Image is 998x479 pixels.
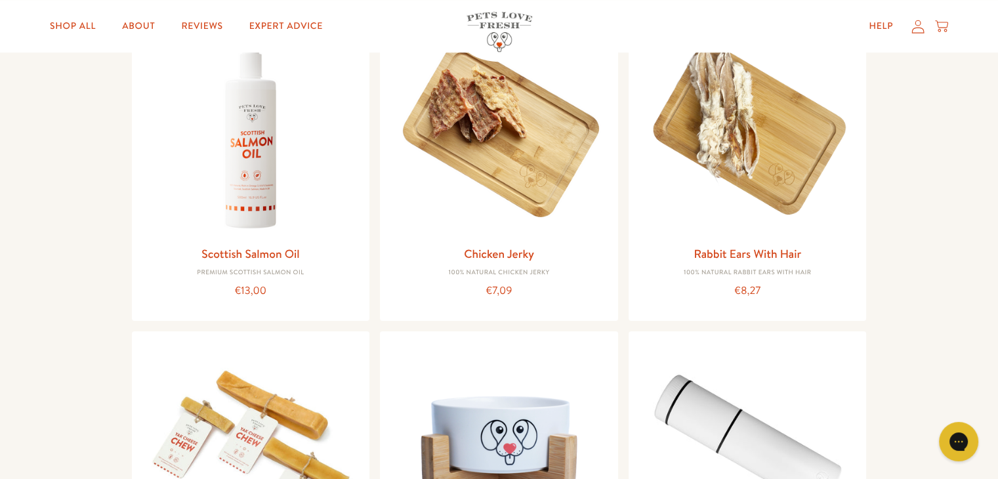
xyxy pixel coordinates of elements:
[390,282,608,300] div: €7,09
[639,22,856,239] img: Rabbit Ears With Hair
[239,13,333,39] a: Expert Advice
[142,22,360,239] img: Scottish Salmon Oil
[390,269,608,277] div: 100% Natural Chicken Jerky
[390,22,608,239] img: Chicken Jerky
[39,13,106,39] a: Shop All
[639,282,856,300] div: €8,27
[112,13,165,39] a: About
[639,269,856,277] div: 100% Natural Rabbit Ears with hair
[932,417,985,466] iframe: Gorgias live chat messenger
[201,245,299,262] a: Scottish Salmon Oil
[467,12,532,52] img: Pets Love Fresh
[142,269,360,277] div: Premium Scottish Salmon Oil
[858,13,904,39] a: Help
[694,245,801,262] a: Rabbit Ears With Hair
[171,13,233,39] a: Reviews
[142,282,360,300] div: €13,00
[464,245,534,262] a: Chicken Jerky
